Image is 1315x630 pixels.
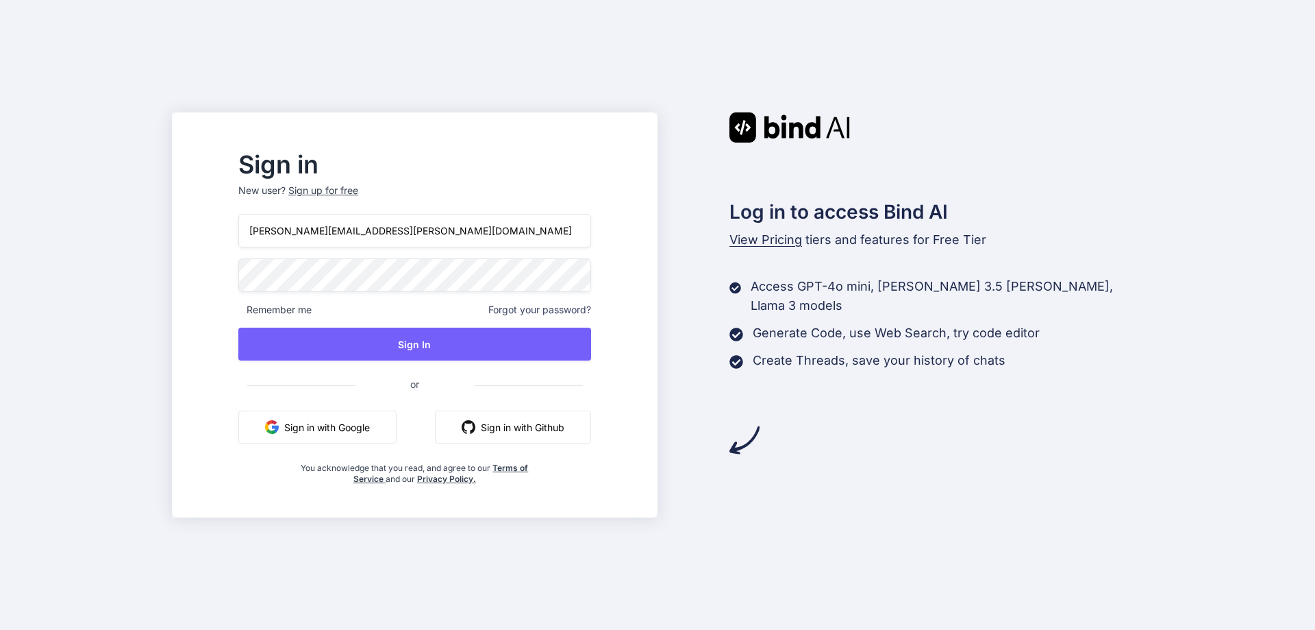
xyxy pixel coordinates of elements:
h2: Sign in [238,154,591,175]
span: Remember me [238,303,312,317]
span: or [355,367,474,401]
span: View Pricing [729,232,802,247]
div: Sign up for free [288,184,358,197]
p: New user? [238,184,591,214]
p: Create Threads, save your history of chats [753,351,1005,370]
h2: Log in to access Bind AI [729,197,1143,226]
a: Terms of Service [353,463,529,484]
img: google [265,420,279,434]
img: Bind AI logo [729,112,850,143]
img: github [462,420,475,434]
button: Sign In [238,328,591,361]
p: Generate Code, use Web Search, try code editor [753,324,1040,343]
p: tiers and features for Free Tier [729,230,1143,250]
input: Login or Email [238,214,591,247]
button: Sign in with Github [435,411,591,444]
button: Sign in with Google [238,411,397,444]
a: Privacy Policy. [417,474,476,484]
p: Access GPT-4o mini, [PERSON_NAME] 3.5 [PERSON_NAME], Llama 3 models [751,277,1143,315]
img: arrow [729,425,760,455]
div: You acknowledge that you read, and agree to our and our [297,455,533,485]
span: Forgot your password? [488,303,591,317]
